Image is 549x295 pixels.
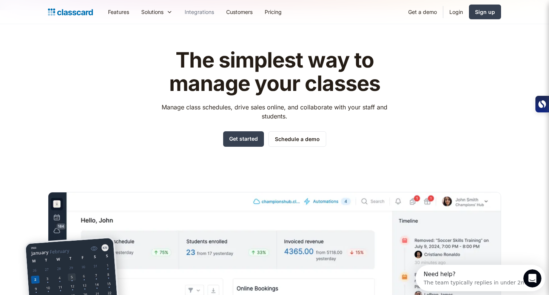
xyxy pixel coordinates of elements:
[8,6,110,12] div: Need help?
[223,131,264,147] a: Get started
[3,3,133,24] div: Open Intercom Messenger
[259,3,288,20] a: Pricing
[220,3,259,20] a: Customers
[443,3,469,20] a: Login
[268,131,326,147] a: Schedule a demo
[141,8,163,16] div: Solutions
[155,103,395,121] p: Manage class schedules, drive sales online, and collaborate with your staff and students.
[8,12,110,20] div: The team typically replies in under 2m
[402,3,443,20] a: Get a demo
[155,49,395,95] h1: The simplest way to manage your classes
[135,3,179,20] div: Solutions
[48,7,93,17] a: home
[523,269,541,287] iframe: Intercom live chat
[416,265,545,291] iframe: Intercom live chat discovery launcher
[102,3,135,20] a: Features
[179,3,220,20] a: Integrations
[469,5,501,19] a: Sign up
[475,8,495,16] div: Sign up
